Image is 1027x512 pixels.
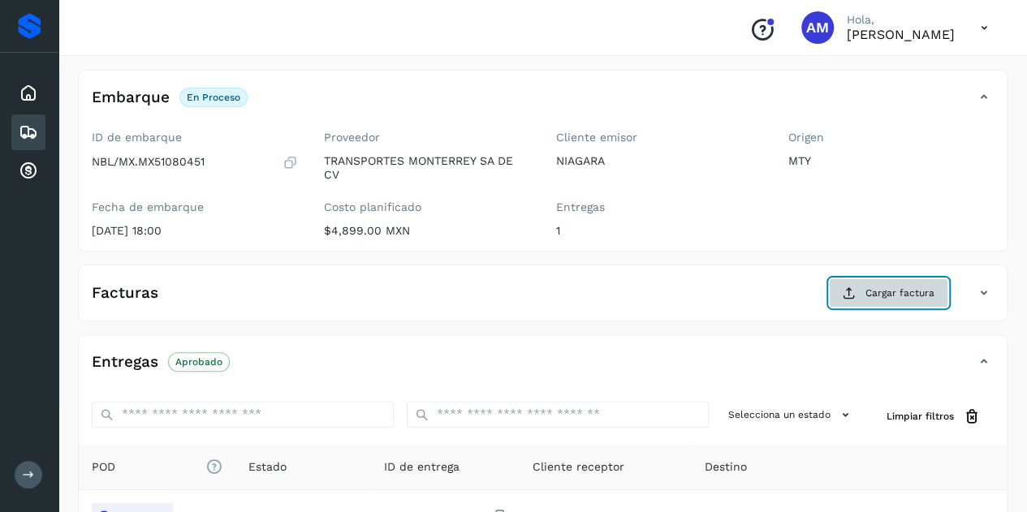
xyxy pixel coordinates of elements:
span: Destino [705,458,747,475]
button: Cargar factura [829,278,948,308]
p: NBL/MX.MX51080451 [92,155,205,169]
label: ID de embarque [92,131,298,144]
h4: Facturas [92,284,158,303]
span: Cargar factura [865,286,934,300]
p: $4,899.00 MXN [324,224,530,238]
button: Selecciona un estado [722,402,861,428]
p: Angele Monserrat Manriquez Bisuett [847,27,955,42]
label: Cliente emisor [556,131,762,144]
div: Embarques [11,114,45,150]
span: Estado [248,458,287,475]
p: NIAGARA [556,154,762,168]
span: Cliente receptor [533,458,624,475]
h4: Embarque [92,88,170,107]
div: Cuentas por cobrar [11,153,45,189]
label: Proveedor [324,131,530,144]
p: TRANSPORTES MONTERREY SA DE CV [324,154,530,182]
label: Entregas [556,200,762,214]
span: Limpiar filtros [887,409,954,424]
h4: Entregas [92,353,158,372]
div: EmbarqueEn proceso [79,84,1007,124]
p: MTY [788,154,994,168]
div: EntregasAprobado [79,348,1007,389]
label: Costo planificado [324,200,530,214]
p: Hola, [847,13,955,27]
span: ID de entrega [384,458,460,475]
label: Origen [788,131,994,144]
p: En proceso [187,92,240,103]
div: FacturasCargar factura [79,278,1007,321]
p: 1 [556,224,762,238]
span: POD [92,458,222,475]
p: [DATE] 18:00 [92,224,298,238]
div: Inicio [11,75,45,111]
p: Aprobado [175,356,222,368]
button: Limpiar filtros [874,402,994,432]
label: Fecha de embarque [92,200,298,214]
